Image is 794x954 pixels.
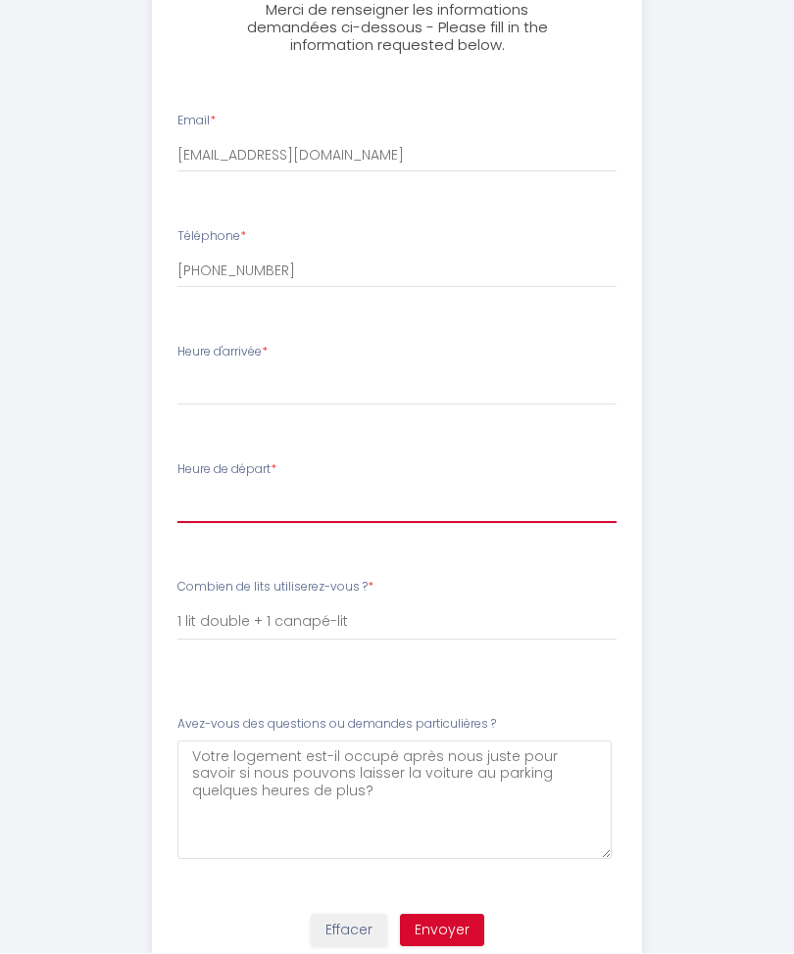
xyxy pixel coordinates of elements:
label: Téléphone [177,228,246,247]
label: Email [177,113,216,131]
label: Heure d'arrivée [177,344,268,362]
button: Effacer [311,915,387,948]
h3: Merci de renseigner les informations demandées ci-dessous - Please fill in the information reques... [238,2,555,55]
label: Combien de lits utiliserez-vous ? [177,579,373,597]
button: Envoyer [400,915,484,948]
label: Heure de départ [177,461,276,480]
label: Avez-vous des questions ou demandes particulières ? [177,716,496,735]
